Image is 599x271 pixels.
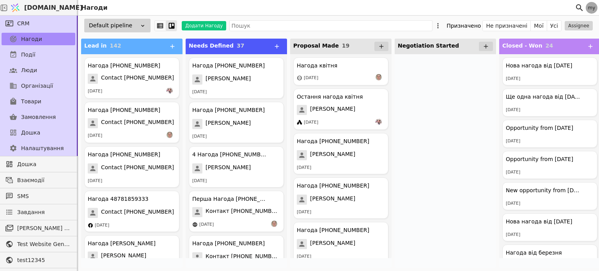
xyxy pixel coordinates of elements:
[206,163,251,174] span: [PERSON_NAME]
[189,102,284,143] div: Нагода [PHONE_NUMBER][PERSON_NAME][DATE]
[88,133,102,139] div: [DATE]
[192,133,207,140] div: [DATE]
[304,119,318,126] div: [DATE]
[88,239,156,248] div: Нагода [PERSON_NAME]
[189,146,284,188] div: 4 Нагода [PHONE_NUMBER][PERSON_NAME][DATE]
[101,118,174,128] span: Contact [PHONE_NUMBER]
[531,20,547,31] button: Мої
[506,200,520,207] div: [DATE]
[2,111,75,123] a: Замовлення
[297,182,369,190] div: Нагода [PHONE_NUMBER]
[192,222,198,227] img: online-store.svg
[21,113,56,121] span: Замовлення
[2,158,75,170] a: Дошка
[398,43,459,49] span: Negotiation Started
[8,0,78,15] a: [DOMAIN_NAME]
[206,119,251,129] span: [PERSON_NAME]
[502,213,597,241] div: Нова нагода від [DATE][DATE]
[2,80,75,92] a: Організації
[24,3,83,12] span: [DOMAIN_NAME]
[84,19,151,32] div: Default pipeline
[297,120,302,125] img: google-ads.svg
[167,132,173,138] img: РS
[17,224,71,232] span: [PERSON_NAME] розсилки
[293,57,388,85] div: Нагода квітня[DATE]РS
[88,106,160,114] div: Нагода [PHONE_NUMBER]
[2,190,75,202] a: SMS
[84,57,179,99] div: Нагода [PHONE_NUMBER]Contact [PHONE_NUMBER][DATE]Хр
[206,207,280,217] span: Контакт [PHONE_NUMBER]
[237,43,244,49] span: 37
[271,221,277,227] img: РS
[2,174,75,186] a: Взаємодії
[84,43,107,49] span: Lead in
[21,97,41,106] span: Товари
[78,3,108,12] h2: Нагоди
[17,160,71,168] span: Дошка
[2,95,75,108] a: Товари
[189,43,234,49] span: Needs Defined
[17,19,30,28] span: CRM
[88,62,160,70] div: Нагода [PHONE_NUMBER]
[297,62,337,70] div: Нагода квітня
[206,74,251,85] span: [PERSON_NAME]
[297,226,369,234] div: Нагода [PHONE_NUMBER]
[21,51,35,59] span: Події
[2,48,75,61] a: Події
[506,249,562,257] div: Нагода від березня
[297,93,363,101] div: Остання нагода квітня
[101,208,174,218] span: Contact [PHONE_NUMBER]
[17,192,71,200] span: SMS
[506,62,572,70] div: Нова нагода від [DATE]
[502,57,597,85] div: Нова нагода від [DATE][DATE]
[199,221,214,228] div: [DATE]
[310,150,355,160] span: [PERSON_NAME]
[88,88,102,95] div: [DATE]
[189,191,284,232] div: Перша Нагода [PHONE_NUMBER]Контакт [PHONE_NUMBER][DATE]РS
[310,239,355,249] span: [PERSON_NAME]
[293,43,339,49] span: Proposal Made
[2,17,75,30] a: CRM
[506,76,520,82] div: [DATE]
[502,89,597,117] div: Ще одна нагода від [DATE][DATE]
[506,186,580,195] div: New opportunity from [DATE]
[101,74,174,84] span: Contact [PHONE_NUMBER]
[17,208,45,216] span: Завдання
[506,232,520,238] div: [DATE]
[192,151,266,159] div: 4 Нагода [PHONE_NUMBER]
[297,75,302,81] img: other.svg
[310,195,355,205] span: [PERSON_NAME]
[547,20,561,31] button: Усі
[506,155,573,163] div: Opportunity from [DATE]
[21,35,42,43] span: Нагоди
[2,238,75,250] a: Test Website General template
[167,87,173,94] img: Хр
[2,33,75,45] a: Нагоди
[21,66,37,74] span: Люди
[101,163,174,174] span: Contact [PHONE_NUMBER]
[293,133,388,174] div: Нагода [PHONE_NUMBER][PERSON_NAME][DATE]
[192,89,207,96] div: [DATE]
[310,105,355,115] span: [PERSON_NAME]
[297,165,311,171] div: [DATE]
[21,144,64,152] span: Налаштування
[502,182,597,210] div: New opportunity from [DATE][DATE]
[88,223,93,228] img: facebook.svg
[447,20,481,31] div: Призначено
[2,254,75,266] a: test12345
[17,176,71,184] span: Взаємодії
[17,240,71,248] span: Test Website General template
[502,151,597,179] div: Opportunity from [DATE][DATE]
[293,177,388,219] div: Нагода [PHONE_NUMBER][PERSON_NAME][DATE]
[293,222,388,263] div: Нагода [PHONE_NUMBER][PERSON_NAME][DATE]
[2,206,75,218] a: Завдання
[546,43,553,49] span: 24
[110,43,121,49] span: 142
[189,57,284,99] div: Нагода [PHONE_NUMBER][PERSON_NAME][DATE]
[376,74,382,80] img: РS
[229,20,432,31] input: Пошук
[342,43,349,49] span: 19
[21,129,40,137] span: Дошка
[95,222,109,229] div: [DATE]
[2,142,75,154] a: Налаштування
